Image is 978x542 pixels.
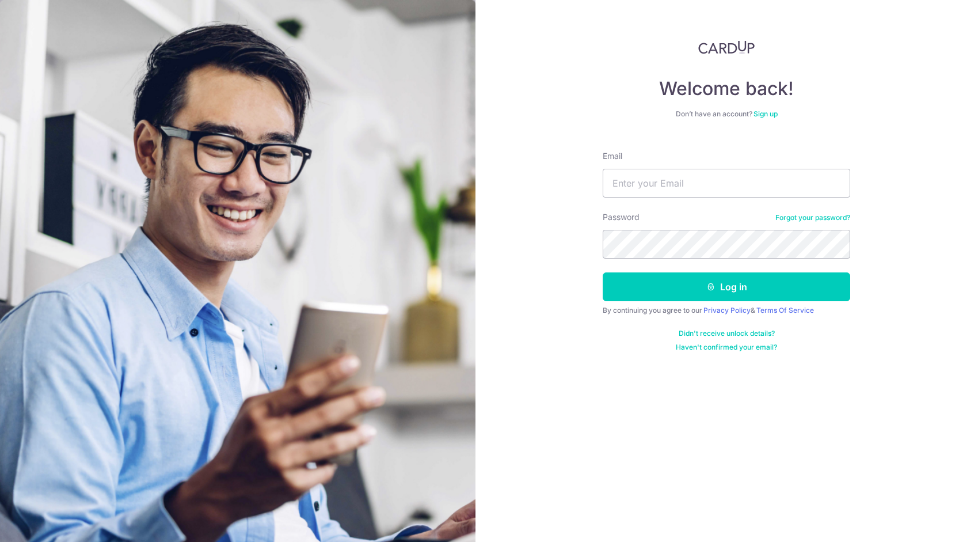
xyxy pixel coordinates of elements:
div: Don’t have an account? [603,109,850,119]
a: Terms Of Service [756,306,814,314]
label: Email [603,150,622,162]
a: Privacy Policy [703,306,751,314]
a: Didn't receive unlock details? [679,329,775,338]
a: Sign up [754,109,778,118]
h4: Welcome back! [603,77,850,100]
input: Enter your Email [603,169,850,198]
img: CardUp Logo [698,40,755,54]
a: Haven't confirmed your email? [676,343,777,352]
a: Forgot your password? [775,213,850,222]
button: Log in [603,272,850,301]
label: Password [603,211,640,223]
div: By continuing you agree to our & [603,306,850,315]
